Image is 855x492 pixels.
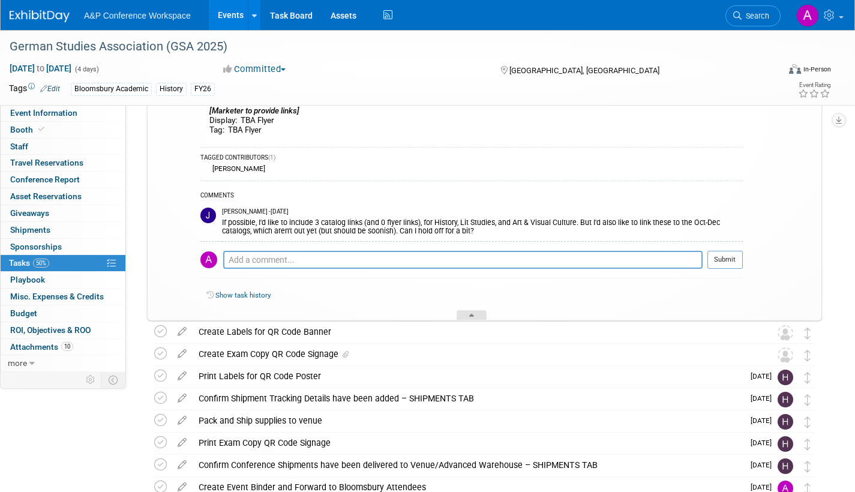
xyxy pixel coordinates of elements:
span: [DATE] [751,372,778,380]
img: Hannah Siegel [778,414,793,430]
a: Playbook [1,272,125,288]
a: edit [172,415,193,426]
i: Move task [805,439,811,450]
div: Bloomsbury Academic [71,83,152,95]
a: ROI, Objectives & ROO [1,322,125,338]
span: Travel Reservations [10,158,83,167]
span: Asset Reservations [10,191,82,201]
div: Confirm Conference Shipments have been delivered to Venue/Advanced Warehouse – SHIPMENTS TAB [193,455,743,475]
a: more [1,355,125,371]
div: Confirm Shipment Tracking Details have been added – SHIPMENTS TAB [193,388,743,409]
td: Toggle Event Tabs [101,372,126,388]
a: edit [172,460,193,470]
a: Travel Reservations [1,155,125,171]
span: [DATE] [751,461,778,469]
a: Misc. Expenses & Credits [1,289,125,305]
span: (4 days) [74,65,99,73]
div: Print Exam Copy QR Code Signage [193,433,743,453]
img: Unassigned [778,347,793,363]
i: Move task [805,416,811,428]
i: Move task [805,394,811,406]
span: (1) [268,154,275,161]
a: Search [725,5,781,26]
span: Budget [10,308,37,318]
span: Sponsorships [10,242,62,251]
img: Amanda Oney [200,251,217,268]
div: FY26 [191,83,215,95]
img: ExhibitDay [10,10,70,22]
i: Move task [805,461,811,472]
td: Tags [9,82,60,96]
img: Hannah Siegel [778,392,793,407]
a: Edit [40,85,60,93]
img: Hannah Siegel [778,370,793,385]
div: Print Labels for QR Code Poster [193,366,743,386]
span: Attachments [10,342,73,352]
img: Format-Inperson.png [789,64,801,74]
i: Booth reservation complete [38,126,44,133]
a: edit [172,349,193,359]
div: Create Labels for QR Code Banner [193,322,754,342]
span: A&P Conference Workspace [84,11,191,20]
span: [DATE] [751,439,778,447]
span: Tasks [9,258,49,268]
span: [GEOGRAPHIC_DATA], [GEOGRAPHIC_DATA] [509,66,659,75]
a: Attachments10 [1,339,125,355]
div: Event Format [709,62,831,80]
a: Giveaways [1,205,125,221]
span: Misc. Expenses & Credits [10,292,104,301]
a: Staff [1,139,125,155]
a: Tasks50% [1,255,125,271]
div: Pack and Ship supplies to venue [193,410,743,431]
span: Staff [10,142,28,151]
img: Hannah Siegel [778,458,793,474]
span: [PERSON_NAME] - [DATE] [222,208,289,216]
img: Unassigned [778,325,793,341]
span: Booth [10,125,47,134]
i: Move task [805,372,811,383]
div: History [156,83,187,95]
a: Asset Reservations [1,188,125,205]
span: [DATE] [751,394,778,403]
span: [DATE] [751,483,778,491]
img: Amanda Oney [796,4,819,27]
span: [DATE] [751,416,778,425]
img: Joe Kreuser [200,208,216,223]
div: TAGGED CONTRIBUTORS [200,154,743,164]
div: Create Exam Copy QR Code Signage [193,344,754,364]
a: Booth [1,122,125,138]
div: German Studies Association (GSA 2025) [5,36,761,58]
span: Giveaways [10,208,49,218]
a: edit [172,371,193,382]
i: Move task [805,350,811,361]
span: 10 [61,342,73,351]
span: ROI, Objectives & ROO [10,325,91,335]
a: Show task history [215,291,271,299]
a: edit [172,437,193,448]
a: Shipments [1,222,125,238]
span: to [35,64,46,73]
button: Committed [219,63,290,76]
i: Move task [805,328,811,339]
a: edit [172,393,193,404]
span: Playbook [10,275,45,284]
span: [DATE] [DATE] [9,63,72,74]
i: [Marketer to provide links] [209,106,299,115]
a: edit [172,326,193,337]
div: Event Rating [798,82,830,88]
span: Event Information [10,108,77,118]
img: Hannah Siegel [778,436,793,452]
div: In-Person [803,65,831,74]
div: [PERSON_NAME] [209,164,265,173]
span: more [8,358,27,368]
span: Shipments [10,225,50,235]
span: Conference Report [10,175,80,184]
div: COMMENTS [200,190,743,203]
a: Sponsorships [1,239,125,255]
a: Event Information [1,105,125,121]
span: Search [742,11,769,20]
button: Submit [707,251,743,269]
span: 50% [33,259,49,268]
a: Budget [1,305,125,322]
td: Personalize Event Tab Strip [80,372,101,388]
